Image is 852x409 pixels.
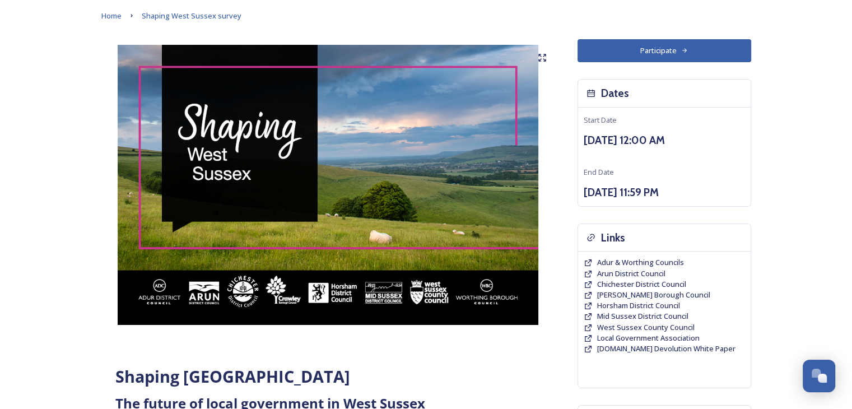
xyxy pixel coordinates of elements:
[597,268,665,279] a: Arun District Council
[597,333,700,343] a: Local Government Association
[597,311,688,322] a: Mid Sussex District Council
[101,9,122,22] a: Home
[601,85,629,101] h3: Dates
[584,167,614,177] span: End Date
[601,230,625,246] h3: Links
[597,300,680,310] span: Horsham District Council
[142,9,241,22] a: Shaping West Sussex survey
[597,290,710,300] a: [PERSON_NAME] Borough Council
[597,300,680,311] a: Horsham District Council
[584,132,745,148] h3: [DATE] 12:00 AM
[597,279,686,289] span: Chichester District Council
[584,115,617,125] span: Start Date
[597,311,688,321] span: Mid Sussex District Council
[597,279,686,290] a: Chichester District Council
[584,184,745,201] h3: [DATE] 11:59 PM
[803,360,835,392] button: Open Chat
[142,11,241,21] span: Shaping West Sussex survey
[597,343,735,354] a: [DOMAIN_NAME] Devolution White Paper
[597,322,695,333] a: West Sussex County Council
[578,39,751,62] button: Participate
[597,257,684,268] a: Adur & Worthing Councils
[597,257,684,267] span: Adur & Worthing Councils
[597,333,700,343] span: Local Government Association
[597,322,695,332] span: West Sussex County Council
[115,365,350,387] strong: Shaping [GEOGRAPHIC_DATA]
[101,11,122,21] span: Home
